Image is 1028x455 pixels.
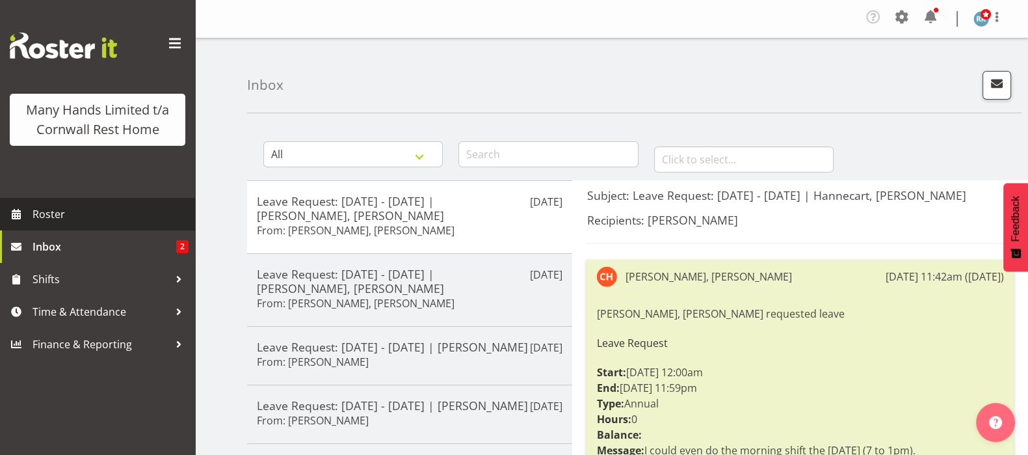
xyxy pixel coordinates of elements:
strong: Hours: [596,412,631,426]
input: Search [458,141,638,167]
img: reece-rhind280.jpg [973,11,989,27]
p: [DATE] [530,194,562,210]
span: Finance & Reporting [33,335,169,354]
div: Many Hands Limited t/a Cornwall Rest Home [23,100,172,139]
span: 2 [176,240,189,253]
strong: End: [596,381,619,395]
p: [DATE] [530,267,562,283]
p: [DATE] [530,398,562,414]
p: [DATE] [530,340,562,355]
img: Rosterit website logo [10,33,117,59]
h5: Leave Request: [DATE] - [DATE] | [PERSON_NAME] [257,398,562,413]
div: [PERSON_NAME], [PERSON_NAME] [625,269,791,284]
span: Time & Attendance [33,302,169,322]
strong: Balance: [596,428,641,442]
h5: Leave Request: [DATE] - [DATE] | [PERSON_NAME] [257,340,562,354]
h6: From: [PERSON_NAME] [257,414,369,427]
span: Shifts [33,269,169,289]
input: Click to select... [654,146,834,172]
span: Feedback [1010,196,1021,241]
h5: Leave Request: [DATE] - [DATE] | [PERSON_NAME], [PERSON_NAME] [257,267,562,296]
span: Inbox [33,237,176,256]
h4: Inbox [247,77,283,92]
img: charline-hannecart11694.jpg [596,266,617,287]
button: Feedback - Show survey [1003,183,1028,271]
div: [DATE] 11:42am ([DATE]) [886,269,1004,284]
strong: Start: [596,365,626,379]
h6: From: [PERSON_NAME], [PERSON_NAME] [257,224,455,237]
h6: Leave Request [596,337,1004,349]
strong: Type: [596,396,624,411]
h5: Leave Request: [DATE] - [DATE] | [PERSON_NAME], [PERSON_NAME] [257,194,562,223]
img: help-xxl-2.png [989,416,1002,429]
h5: Subject: Leave Request: [DATE] - [DATE] | Hannecart, [PERSON_NAME] [586,188,1014,202]
span: Roster [33,204,189,224]
h6: From: [PERSON_NAME], [PERSON_NAME] [257,297,455,310]
h5: Recipients: [PERSON_NAME] [586,213,1014,227]
h6: From: [PERSON_NAME] [257,355,369,368]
